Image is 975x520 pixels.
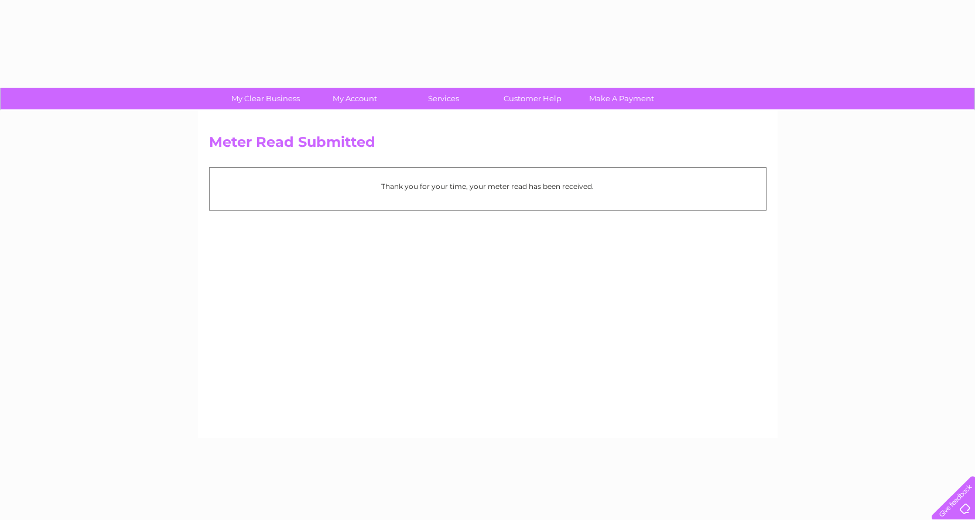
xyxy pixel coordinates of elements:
a: My Account [306,88,403,109]
a: Services [395,88,492,109]
h2: Meter Read Submitted [209,134,767,156]
a: Customer Help [484,88,581,109]
a: My Clear Business [217,88,314,109]
a: Make A Payment [573,88,670,109]
p: Thank you for your time, your meter read has been received. [215,181,760,192]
